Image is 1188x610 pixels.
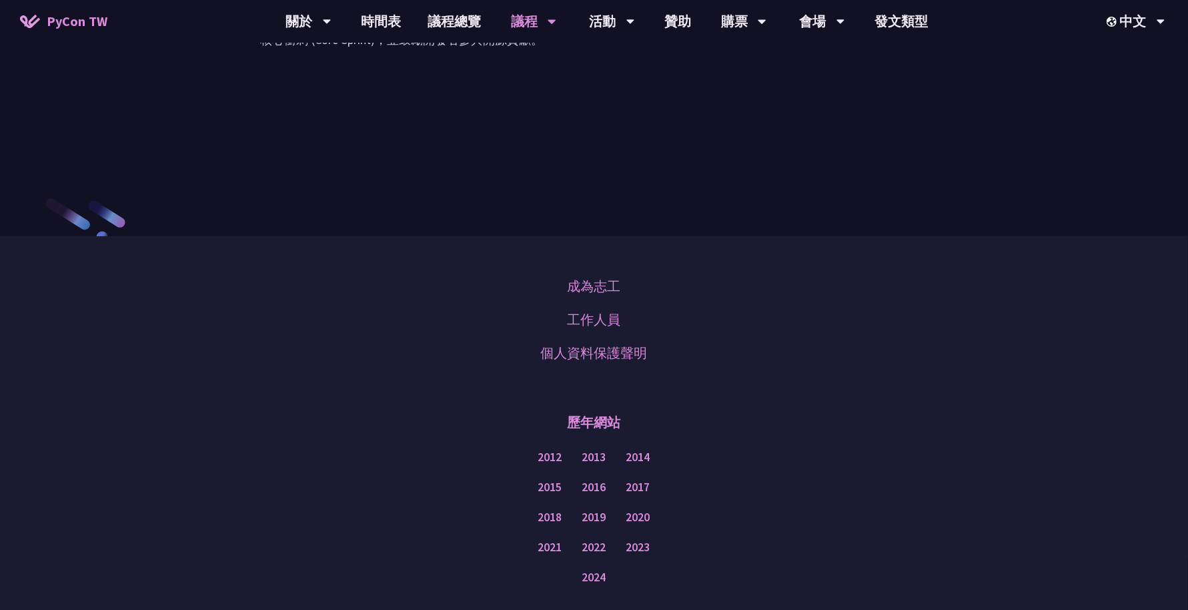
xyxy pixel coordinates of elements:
font: 2024 [582,571,606,585]
a: 2023 [626,540,650,557]
font: 中文 [1120,13,1147,29]
a: 2012 [538,450,562,467]
font: 2014 [626,450,650,465]
a: 成為志工 [568,276,621,296]
font: 2021 [538,541,562,555]
a: 2019 [582,510,606,527]
font: 2020 [626,511,650,525]
font: 2019 [582,511,606,525]
font: 2018 [538,511,562,525]
a: 2018 [538,510,562,527]
font: 時間表 [361,13,401,29]
p: 歷年網站 [568,403,621,443]
a: 2020 [626,510,650,527]
a: 2017 [626,480,650,497]
font: 2022 [582,541,606,555]
a: 工作人員 [568,310,621,330]
font: 2015 [538,481,562,495]
font: 2017 [626,481,650,495]
a: 2016 [582,480,606,497]
font: PyCon TW [47,13,107,29]
font: 發文類型 [874,13,928,29]
img: 區域設定圖標 [1107,17,1120,27]
a: 2013 [582,450,606,467]
font: 2016 [582,481,606,495]
a: PyCon TW [7,5,121,38]
font: 2023 [626,541,650,555]
img: PyCon TW 2025 首頁圖標 [20,15,40,28]
a: 2024 [582,570,606,587]
a: 2021 [538,540,562,557]
a: 2022 [582,540,606,557]
font: 2012 [538,450,562,465]
a: 個人資料保護聲明 [541,343,648,363]
a: 2014 [626,450,650,467]
font: 2013 [582,450,606,465]
a: 2015 [538,480,562,497]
